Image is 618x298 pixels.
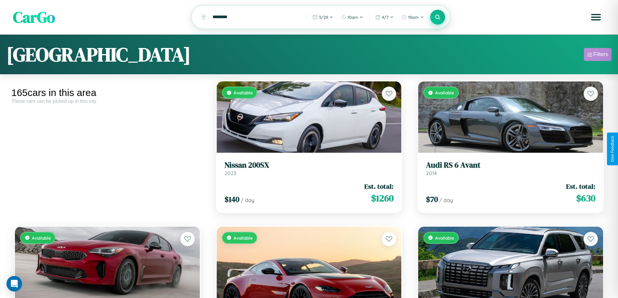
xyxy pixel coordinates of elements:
[566,182,595,191] span: Est. total:
[382,15,389,20] span: 4 / 7
[593,51,608,58] div: Filters
[371,192,394,205] span: $ 1260
[224,161,394,176] a: Nissan 200SX2023
[439,197,453,203] span: / day
[398,12,427,22] button: 10am
[224,161,394,170] h3: Nissan 200SX
[426,161,595,176] a: Audi RS 6 Avant2014
[338,12,367,22] button: 10am
[224,170,236,176] span: 2023
[426,170,437,176] span: 2014
[426,161,595,170] h3: Audi RS 6 Avant
[584,48,612,61] button: Filters
[576,192,595,205] span: $ 630
[372,12,397,22] button: 4/7
[241,197,254,203] span: / day
[309,12,336,22] button: 3/29
[435,90,454,95] span: Available
[6,276,22,292] div: Open Intercom Messenger
[347,15,358,20] span: 10am
[319,15,328,20] span: 3 / 29
[587,8,605,26] button: Open menu
[426,194,438,205] span: $ 70
[11,98,203,104] div: These cars can be picked up in this city.
[610,136,615,162] div: Give Feedback
[11,87,203,98] div: 165 cars in this area
[364,182,394,191] span: Est. total:
[32,235,51,241] span: Available
[408,15,419,20] span: 10am
[224,194,239,205] span: $ 140
[234,235,253,241] span: Available
[234,90,253,95] span: Available
[13,6,55,28] span: CarGo
[435,235,454,241] span: Available
[6,41,191,68] h1: [GEOGRAPHIC_DATA]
